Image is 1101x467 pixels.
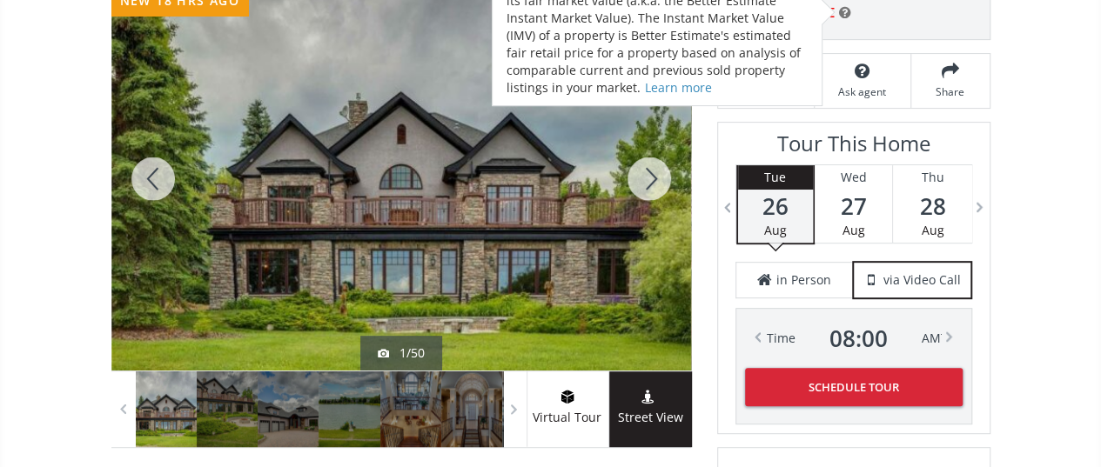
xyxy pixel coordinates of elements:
h3: Tour This Home [735,131,972,164]
span: Virtual Tour [527,408,608,428]
img: virtual tour icon [559,390,576,404]
span: via Video Call [883,271,961,289]
div: Time AM [767,326,941,350]
span: Share [920,84,981,99]
div: Tue [738,165,813,190]
a: virtual tour iconVirtual Tour [527,371,609,447]
span: Aug [764,222,787,238]
span: Ask agent [823,84,902,99]
div: Thu [893,165,971,190]
a: Learn more [645,79,712,96]
span: 08 : 00 [829,326,888,350]
span: in Person [776,271,831,289]
span: 27 [815,194,892,218]
span: Aug [922,222,944,238]
div: Wed [815,165,892,190]
span: Aug [843,222,865,238]
span: Street View [609,408,692,428]
span: 28 [893,194,971,218]
div: 1/50 [378,344,425,362]
span: 26 [738,194,813,218]
button: Schedule Tour [745,368,963,406]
